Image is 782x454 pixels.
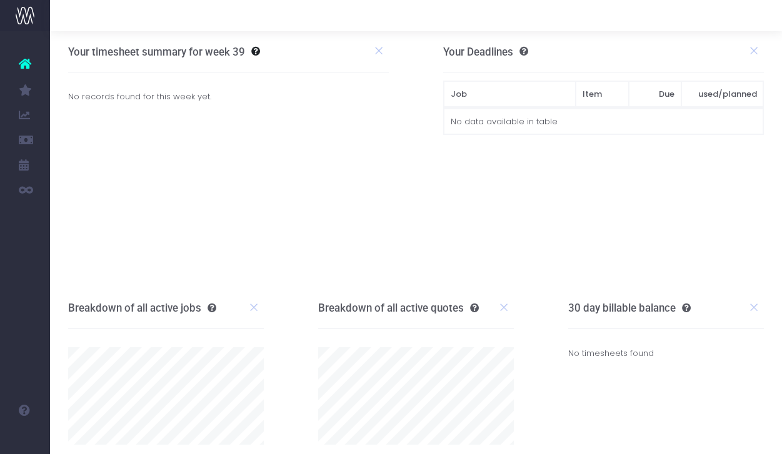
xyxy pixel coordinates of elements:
[681,81,764,107] th: used/planned: activate to sort column ascending
[59,91,398,103] div: No records found for this week yet.
[568,302,691,314] h3: 30 day billable balance
[68,46,245,58] h3: Your timesheet summary for week 39
[16,429,34,448] img: images/default_profile_image.png
[576,81,629,107] th: Item: activate to sort column ascending
[444,109,763,134] td: No data available in table
[318,302,479,314] h3: Breakdown of all active quotes
[68,302,216,314] h3: Breakdown of all active jobs
[629,81,681,107] th: Due: activate to sort column ascending
[444,81,576,107] th: Job: activate to sort column ascending
[568,329,764,377] div: No timesheets found
[443,46,528,58] h3: Your Deadlines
